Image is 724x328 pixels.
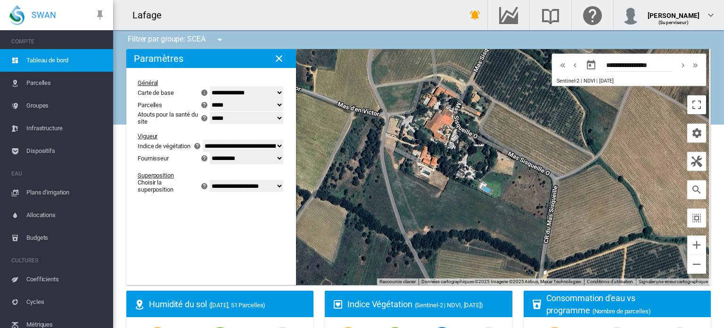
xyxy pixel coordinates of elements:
[198,112,211,124] button: icon-help-circle
[582,56,601,75] button: md-calendar
[687,235,706,254] button: Zoom avant
[132,8,170,22] div: Lafage
[678,59,688,71] md-icon: icon-chevron-right
[138,89,174,96] div: Carte de base
[596,78,613,84] span: | [DATE]
[210,30,229,49] button: icon-menu-down
[198,152,211,164] button: icon-help-circle
[26,72,106,94] span: Parcelles
[198,180,211,192] button: icon-help-circle
[26,140,106,162] span: Dispositifs
[691,127,702,139] md-icon: icon-cog
[138,101,162,109] div: Parcelles
[26,268,106,291] span: Coefficients
[587,279,633,284] a: Conditions d'utilisation
[134,299,145,310] md-icon: icon-map-marker-radius
[531,299,543,310] md-icon: icon-cup-water
[11,166,106,181] span: EAU
[639,279,708,284] a: Signaler une erreur cartographique
[138,143,190,150] div: Indice de végétation
[199,112,210,124] md-icon: icon-help-circle
[138,155,169,162] div: Fournisseur
[570,59,580,71] md-icon: icon-chevron-left
[539,9,562,21] md-icon: Recherche dans la librairie
[581,9,604,21] md-icon: Cliquez ici pour obtenir de l'aide
[138,133,285,140] div: Vigueur
[557,59,569,71] button: icon-chevron-double-left
[199,99,210,110] md-icon: icon-help-circle
[690,59,700,71] md-icon: icon-chevron-double-right
[149,298,306,310] div: Humidité du sol
[379,278,416,285] button: Raccourcis clavier
[469,9,481,21] md-icon: icon-bell-ring
[11,253,106,268] span: CULTURES
[687,209,706,227] button: icon-select-all
[557,78,595,84] span: Sentinel-2 | NDVI
[687,124,706,143] button: icon-cog
[421,279,581,284] span: Données cartographiques ©2025 Imagerie ©2025 Airbus, Maxar Technologies
[138,172,285,179] div: Superposition
[26,204,106,227] span: Allocations
[94,9,106,21] md-icon: icon-pin
[546,292,703,316] div: Consommation d'eau vs programme
[687,180,706,199] button: icon-magnify
[621,6,640,25] img: profile.jpg
[677,59,689,71] button: icon-chevron-right
[466,6,485,25] button: icon-bell-ring
[592,308,651,315] span: (Nombre de parcelles)
[9,5,25,25] img: SWAN-Landscape-Logo-Colour-drop.png
[270,49,288,68] button: icon-close
[705,9,716,21] md-icon: icon-chevron-down
[199,152,210,164] md-icon: icon-help-circle
[691,184,702,195] md-icon: icon-magnify
[687,95,706,114] button: Passer en plein écran
[198,99,211,110] button: icon-help-circle
[26,227,106,249] span: Budgets
[26,291,106,313] span: Cycles
[121,30,232,49] div: Filtrer par groupe: SCEA
[32,9,56,21] span: SWAN
[200,87,211,98] md-icon: icon-information
[558,59,568,71] md-icon: icon-chevron-double-left
[689,59,701,71] button: icon-chevron-double-right
[26,94,106,117] span: Groupes
[497,9,520,21] md-icon: Accéder au Data Hub
[191,140,204,151] button: icon-help-circle
[134,53,183,64] h2: Paramètres
[214,34,225,45] md-icon: icon-menu-down
[26,117,106,140] span: Infrastructure
[138,179,198,193] div: Choisir la superposition
[209,302,266,309] span: ([DATE], 51 Parcelles)
[691,212,702,224] md-icon: icon-select-all
[11,34,106,49] span: COMPTE
[569,59,581,71] button: icon-chevron-left
[332,299,344,310] md-icon: icon-heart-box-outline
[138,79,285,86] div: Général
[26,49,106,72] span: Tableau de bord
[415,302,483,309] span: (Sentinel-2 | NDVI, [DATE])
[658,20,689,25] span: (Superviseur)
[26,181,106,204] span: Plans d'irrigation
[648,7,699,17] div: [PERSON_NAME]
[347,298,504,310] div: Indice Végétation
[687,255,706,274] button: Zoom arrière
[138,111,198,125] div: Atouts pour la santé du site
[192,140,203,151] md-icon: icon-help-circle
[199,180,210,192] md-icon: icon-help-circle
[273,53,285,64] md-icon: icon-close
